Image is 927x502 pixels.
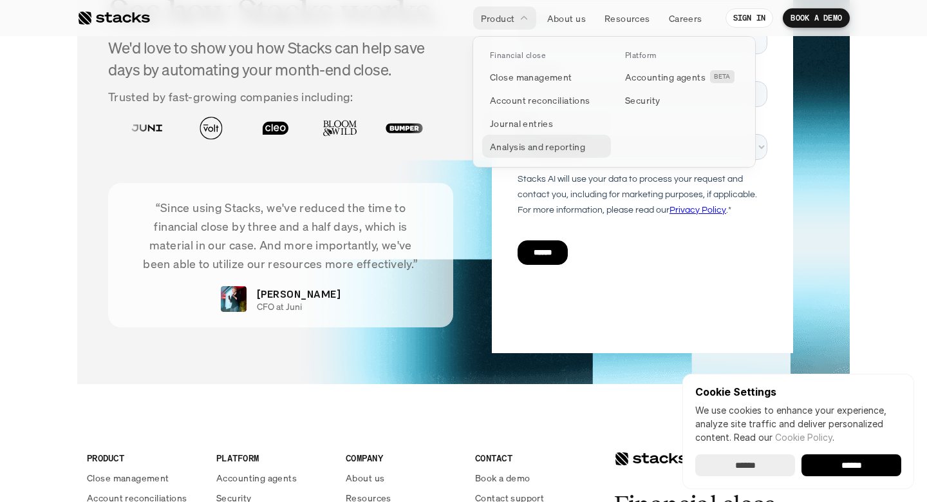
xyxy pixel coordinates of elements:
[661,6,710,30] a: Careers
[490,93,590,107] p: Account reconciliations
[216,471,330,485] a: Accounting agents
[726,8,774,28] a: SIGN IN
[475,451,589,465] p: CONTACT
[346,471,384,485] p: About us
[625,51,657,60] p: Platform
[490,117,553,130] p: Journal entries
[257,286,341,302] p: [PERSON_NAME]
[481,12,515,25] p: Product
[775,432,832,443] a: Cookie Policy
[482,135,611,158] a: Analysis and reporting
[108,88,453,106] p: Trusted by fast-growing companies including:
[482,65,611,88] a: Close management
[604,12,650,25] p: Resources
[87,471,201,485] a: Close management
[617,88,746,111] a: Security
[346,471,460,485] a: About us
[490,51,545,60] p: Financial close
[617,65,746,88] a: Accounting agentsBETA
[87,471,169,485] p: Close management
[216,471,297,485] p: Accounting agents
[475,471,589,485] a: Book a demo
[216,451,330,465] p: PLATFORM
[734,432,834,443] span: Read our .
[625,70,706,84] p: Accounting agents
[346,451,460,465] p: COMPANY
[482,88,611,111] a: Account reconciliations
[490,70,572,84] p: Close management
[490,140,585,153] p: Analysis and reporting
[257,302,302,313] p: CFO at Juni
[597,6,658,30] a: Resources
[547,12,586,25] p: About us
[625,93,660,107] p: Security
[539,6,594,30] a: About us
[87,451,201,465] p: PRODUCT
[475,471,530,485] p: Book a demo
[783,8,850,28] a: BOOK A DEMO
[482,111,611,135] a: Journal entries
[669,12,702,25] p: Careers
[108,37,453,81] h4: We'd love to show you how Stacks can help save days by automating your month-end close.
[733,14,766,23] p: SIGN IN
[695,387,901,397] p: Cookie Settings
[695,403,901,444] p: We use cookies to enhance your experience, analyze site traffic and deliver personalized content.
[791,14,842,23] p: BOOK A DEMO
[127,198,434,273] p: “Since using Stacks, we've reduced the time to financial close by three and a half days, which is...
[714,73,731,81] h2: BETA
[152,246,209,255] a: Privacy Policy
